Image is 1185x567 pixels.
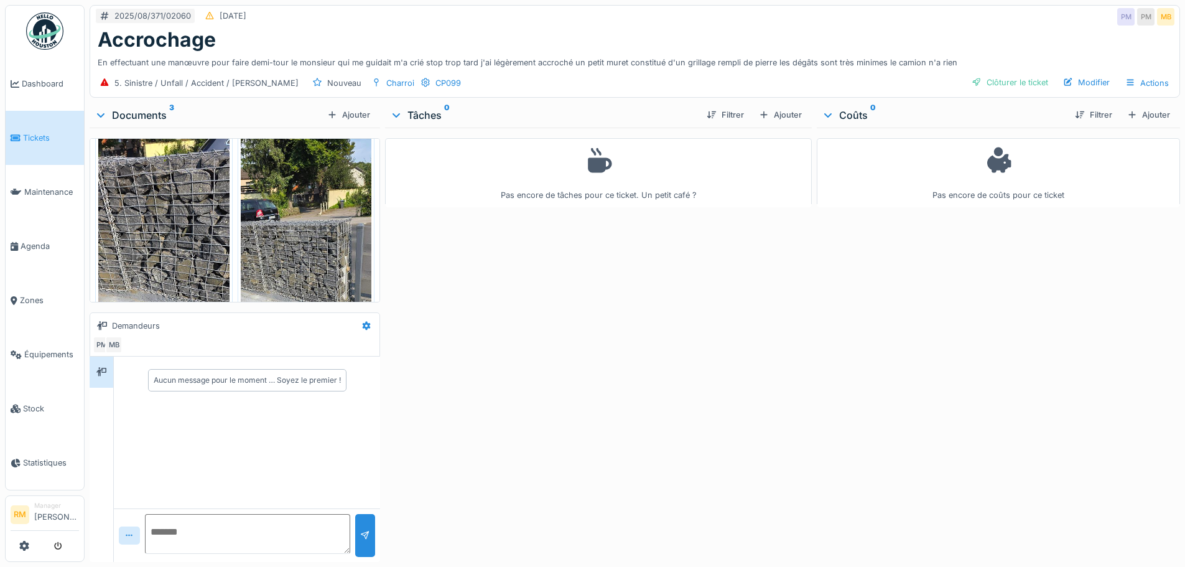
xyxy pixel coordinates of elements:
sup: 0 [870,108,876,123]
div: En effectuant une manœuvre pour faire demi-tour le monsieur qui me guidait m'a crié stop trop tar... [98,52,1172,68]
a: Tickets [6,111,84,165]
a: Zones [6,273,84,327]
div: Pas encore de tâches pour ce ticket. Un petit café ? [393,144,803,202]
div: Actions [1120,74,1174,92]
h1: Accrochage [98,28,216,52]
div: Clôturer le ticket [967,74,1053,91]
div: PM [1117,8,1135,26]
div: Pas encore de coûts pour ce ticket [825,144,1172,202]
li: [PERSON_NAME] [34,501,79,528]
a: Maintenance [6,165,84,219]
span: Stock [23,403,79,415]
div: Documents [95,108,322,123]
div: PM [1137,8,1155,26]
div: Filtrer [1070,106,1117,123]
span: Dashboard [22,78,79,90]
div: Modifier [1058,74,1115,91]
span: Zones [20,294,79,306]
div: Filtrer [702,106,749,123]
span: Statistiques [23,457,79,469]
img: u2wwpqjwlv0bd3ndjcppd9j4f8rq [98,138,230,421]
div: [DATE] [220,10,246,22]
div: 2025/08/371/02060 [114,10,191,22]
div: Aucun message pour le moment … Soyez le premier ! [154,375,341,386]
a: Stock [6,382,84,436]
div: Nouveau [327,77,361,89]
span: Tickets [23,132,79,144]
img: Badge_color-CXgf-gQk.svg [26,12,63,50]
div: PM [93,336,110,354]
div: CP099 [435,77,461,89]
img: 40np1bbshqfuwkr6mtbjgf87vu8r [241,138,372,421]
a: Équipements [6,327,84,382]
a: Dashboard [6,57,84,111]
a: Agenda [6,219,84,273]
div: Ajouter [322,106,375,123]
a: RM Manager[PERSON_NAME] [11,501,79,531]
div: MB [105,336,123,354]
div: MB [1157,8,1174,26]
div: 5. Sinistre / Unfall / Accident / [PERSON_NAME] [114,77,299,89]
a: Statistiques [6,436,84,490]
div: Ajouter [1122,106,1175,123]
sup: 0 [444,108,450,123]
div: Demandeurs [112,320,160,332]
span: Maintenance [24,186,79,198]
span: Agenda [21,240,79,252]
span: Équipements [24,349,79,360]
div: Ajouter [754,106,807,123]
div: Manager [34,501,79,510]
sup: 3 [169,108,174,123]
li: RM [11,505,29,524]
div: Tâches [390,108,696,123]
div: Coûts [822,108,1065,123]
div: Charroi [386,77,414,89]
